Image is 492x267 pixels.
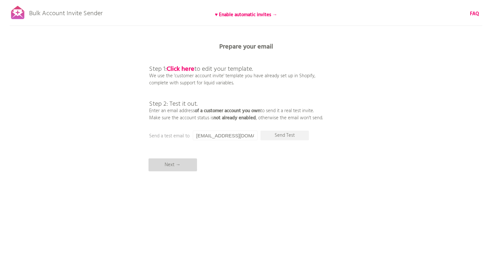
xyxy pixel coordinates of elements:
b: not already enabled [213,114,256,122]
p: Send Test [260,131,309,140]
b: Prepare your email [219,42,273,52]
p: We use the 'customer account invite' template you have already set up in Shopify, complete with s... [149,52,323,122]
a: FAQ [470,10,479,17]
span: Step 1: to edit your template. [149,64,253,74]
b: ♥ Enable automatic invites → [215,11,277,19]
b: of a customer account you own [195,107,260,115]
span: Step 2: Test it out. [149,99,198,109]
p: Send a test email to [149,133,279,140]
p: Bulk Account Invite Sender [29,4,103,20]
b: FAQ [470,10,479,18]
p: Next → [148,158,197,171]
a: Click here [167,64,194,74]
